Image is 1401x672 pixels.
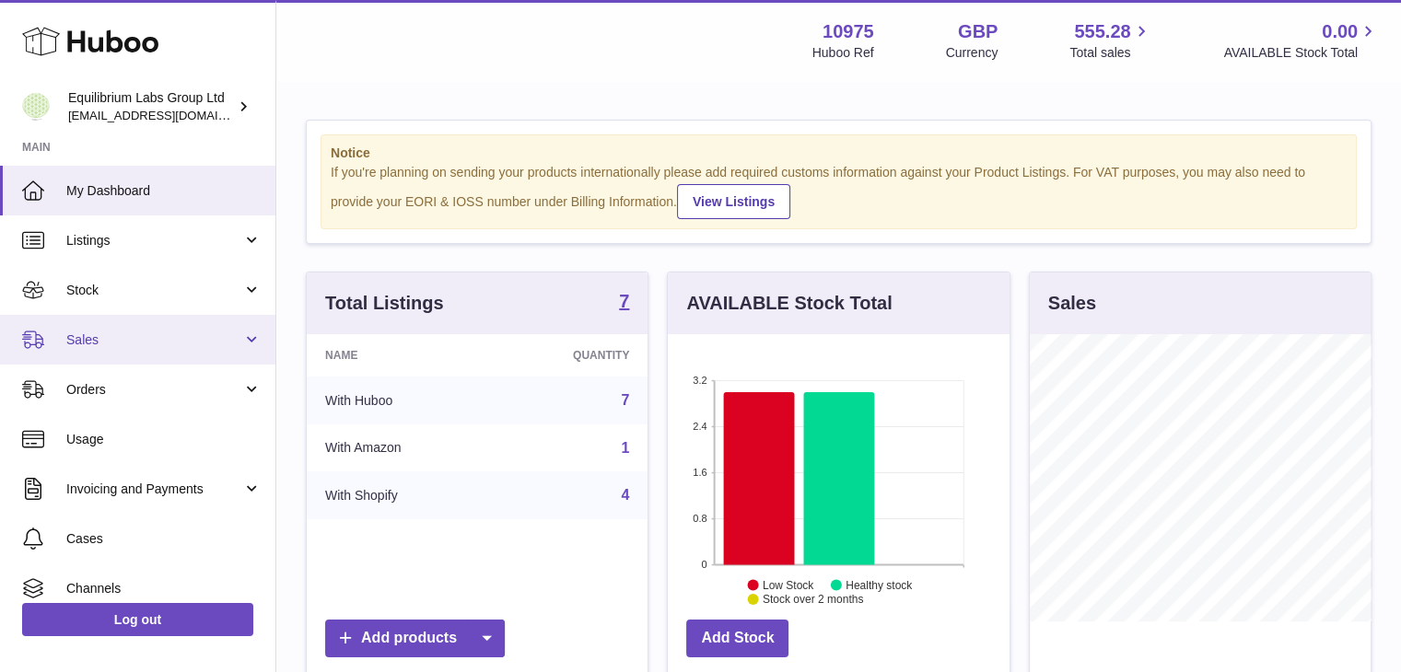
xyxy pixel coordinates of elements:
[763,578,814,591] text: Low Stock
[66,481,242,498] span: Invoicing and Payments
[307,471,494,519] td: With Shopify
[68,89,234,124] div: Equilibrium Labs Group Ltd
[694,467,707,478] text: 1.6
[66,331,242,349] span: Sales
[66,282,242,299] span: Stock
[68,108,271,122] span: [EMAIL_ADDRESS][DOMAIN_NAME]
[694,421,707,432] text: 2.4
[325,291,444,316] h3: Total Listings
[307,377,494,424] td: With Huboo
[812,44,874,62] div: Huboo Ref
[22,93,50,121] img: huboo@equilibriumlabs.com
[1223,44,1379,62] span: AVAILABLE Stock Total
[1069,44,1151,62] span: Total sales
[331,164,1347,219] div: If you're planning on sending your products internationally please add required customs informati...
[823,19,874,44] strong: 10975
[1048,291,1096,316] h3: Sales
[686,291,892,316] h3: AVAILABLE Stock Total
[694,513,707,524] text: 0.8
[66,530,262,548] span: Cases
[66,232,242,249] span: Listings
[677,184,790,219] a: View Listings
[331,145,1347,162] strong: Notice
[307,334,494,377] th: Name
[1322,19,1358,44] span: 0.00
[325,620,505,657] a: Add products
[22,603,253,636] a: Log out
[621,392,629,408] a: 7
[307,424,494,472] td: With Amazon
[1223,19,1379,62] a: 0.00 AVAILABLE Stock Total
[946,44,998,62] div: Currency
[66,182,262,200] span: My Dashboard
[66,381,242,399] span: Orders
[66,580,262,597] span: Channels
[694,375,707,386] text: 3.2
[621,487,629,503] a: 4
[619,292,629,314] a: 7
[494,334,648,377] th: Quantity
[846,578,913,591] text: Healthy stock
[686,620,788,657] a: Add Stock
[1074,19,1130,44] span: 555.28
[621,440,629,456] a: 1
[763,593,863,606] text: Stock over 2 months
[702,559,707,570] text: 0
[66,431,262,448] span: Usage
[1069,19,1151,62] a: 555.28 Total sales
[958,19,998,44] strong: GBP
[619,292,629,310] strong: 7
